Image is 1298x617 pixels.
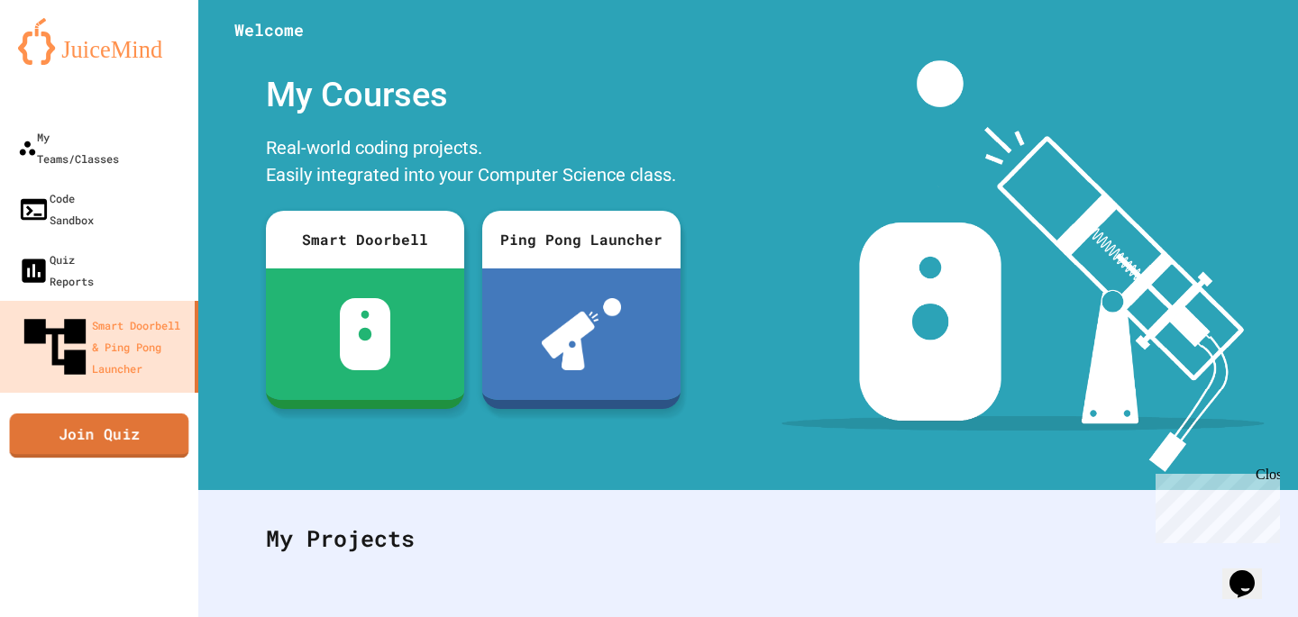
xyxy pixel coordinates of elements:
iframe: chat widget [1222,545,1280,599]
a: Join Quiz [10,413,189,458]
img: sdb-white.svg [340,298,391,370]
img: logo-orange.svg [18,18,180,65]
div: My Teams/Classes [18,126,119,169]
div: Real-world coding projects. Easily integrated into your Computer Science class. [257,130,690,197]
div: Ping Pong Launcher [482,211,681,268]
div: Smart Doorbell [266,211,464,268]
div: My Projects [248,504,1248,574]
div: Code Sandbox [18,187,94,231]
div: Quiz Reports [18,249,94,292]
div: My Courses [257,60,690,130]
div: Chat with us now!Close [7,7,124,114]
div: Smart Doorbell & Ping Pong Launcher [18,310,187,384]
iframe: chat widget [1148,467,1280,543]
img: ppl-with-ball.png [542,298,622,370]
img: banner-image-my-projects.png [782,60,1265,472]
